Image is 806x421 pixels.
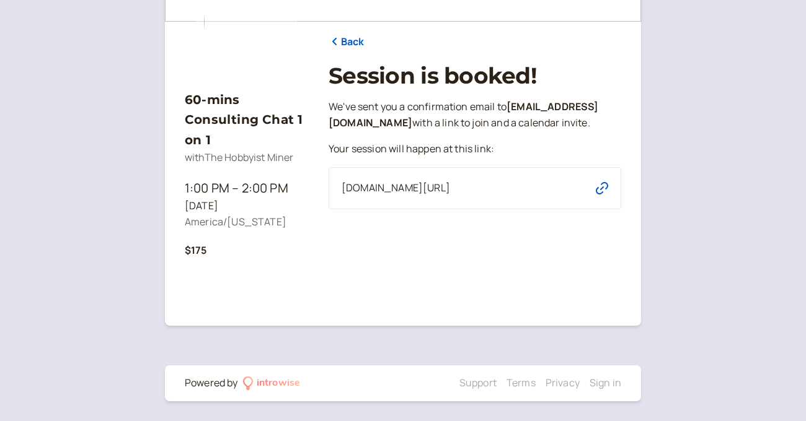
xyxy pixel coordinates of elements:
[459,376,497,389] a: Support
[185,214,309,230] div: America/[US_STATE]
[185,178,309,198] div: 1:00 PM – 2:00 PM
[590,376,621,389] a: Sign in
[257,375,300,391] div: introwise
[546,376,580,389] a: Privacy
[185,375,238,391] div: Powered by
[185,243,207,257] b: $175
[507,376,536,389] a: Terms
[329,63,621,89] h1: Session is booked!
[185,198,309,214] div: [DATE]
[329,34,365,50] a: Back
[329,99,621,131] p: We ' ve sent you a confirmation email to with a link to join and a calendar invite.
[185,90,309,150] h3: 60-mins Consulting Chat 1 on 1
[329,141,621,157] p: Your session will happen at this link:
[243,375,301,391] a: introwise
[185,150,294,164] span: with The Hobbyist Miner
[342,180,450,196] span: [DOMAIN_NAME][URL]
